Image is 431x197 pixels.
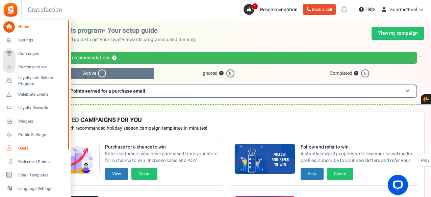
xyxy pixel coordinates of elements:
span: Home [18,24,66,30]
button: View [105,168,128,180]
span: Loyalty and Referral Program [18,75,68,87]
span: Enter customers who have purchased from your store for a chance to win. Increase sales and AOV. [105,151,218,164]
p: Use this personalized guide to get your loyalty rewards program up and running. [28,36,202,43]
span: Campaigns [18,51,66,57]
a: Widgets [3,116,68,127]
span: Users [18,145,66,151]
img: Recommended Campaigns [235,144,295,174]
span: Redeemed Points [18,159,66,165]
h3: Gratisfaction [20,3,70,17]
span: Language Settings [18,186,66,192]
a: Celebrate Events [3,89,68,100]
span: Completed [282,68,417,79]
a: 1 Recommendation [244,4,300,15]
a: Purchase to win [3,62,68,73]
span: Recommendation [260,6,298,13]
span: GourmetFuel [389,6,417,13]
span: Help [364,6,375,13]
span: Loyalty Rewards [18,105,66,111]
a: Loyalty and Referral Program [3,75,68,87]
a: Campaigns [3,48,68,60]
h4: RECOMMENDED CAMPAIGNS FOR YOU [33,117,419,124]
strong: Purchase for a chance to win [105,144,218,151]
a: Home [3,21,68,33]
button: Create [131,168,157,180]
a: View my campaign [372,27,424,40]
button: Create [327,168,353,180]
span: 1 [252,3,258,10]
button: ? [112,56,117,60]
a: Book a call [303,4,336,15]
span: Email Templates [18,172,66,178]
span: Purchase to win [18,64,66,70]
strong: Follow and refer to win [301,144,414,151]
span: Ignored [154,68,282,79]
p: Preview and launch recommended holiday season campaign templates in minutes! [33,125,419,132]
a: Help [356,4,378,15]
div: Personalized recommendations [35,52,417,64]
button: ? [219,71,224,76]
span: Active [35,68,154,79]
a: Language Settings [3,183,68,194]
span: FAQs [421,154,430,167]
span: 1 [98,69,106,77]
span: Profile Settings [18,132,66,138]
span: Celebrate Events [18,92,66,97]
button: ? [354,71,358,76]
button: View [301,168,324,180]
a: Email Templates [3,169,68,181]
h2: Loyalty rewards program- Your setup guide [28,27,202,34]
a: Users [3,142,68,154]
span: Settings [18,37,66,43]
a: Loyalty Rewards [3,102,68,113]
span: Turn on: Points earned for a purchase email. [52,88,147,95]
span: 6 [361,69,369,77]
a: Settings [3,35,68,46]
img: Gratisfaction [3,2,18,18]
a: Redeemed Points [3,156,68,167]
a: Profile Settings [3,129,68,140]
span: Widgets [18,119,66,124]
span: 0 [226,69,234,77]
span: Instantly reward people who follow your social media profiles, subscribe to your newsletters and ... [301,151,414,164]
